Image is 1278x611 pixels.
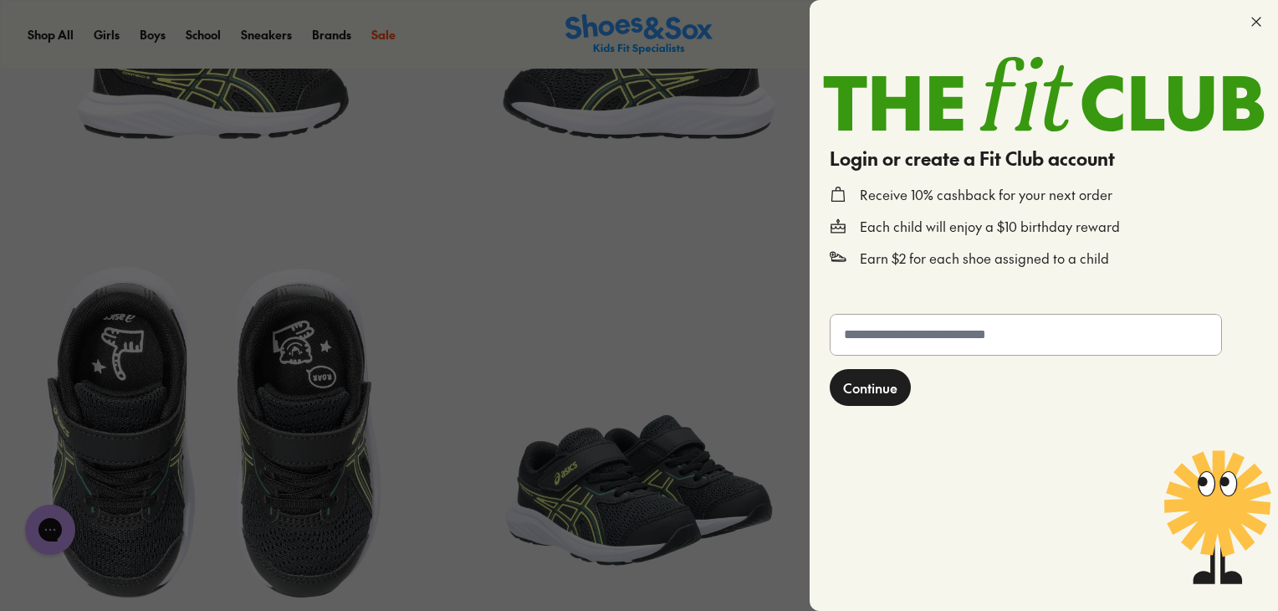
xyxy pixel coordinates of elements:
[8,6,59,56] button: Gorgias live chat
[823,57,1265,131] img: TheFitClub_Landscape_2a1d24fe-98f1-4588-97ac-f3657bedce49.svg
[830,369,911,406] button: Continue
[860,186,1112,204] p: Receive 10% cashback for your next order
[843,377,897,398] span: Continue
[830,145,1258,172] h4: Login or create a Fit Club account
[860,218,1120,236] p: Each child will enjoy a $10 birthday reward
[860,249,1109,268] p: Earn $2 for each shoe assigned to a child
